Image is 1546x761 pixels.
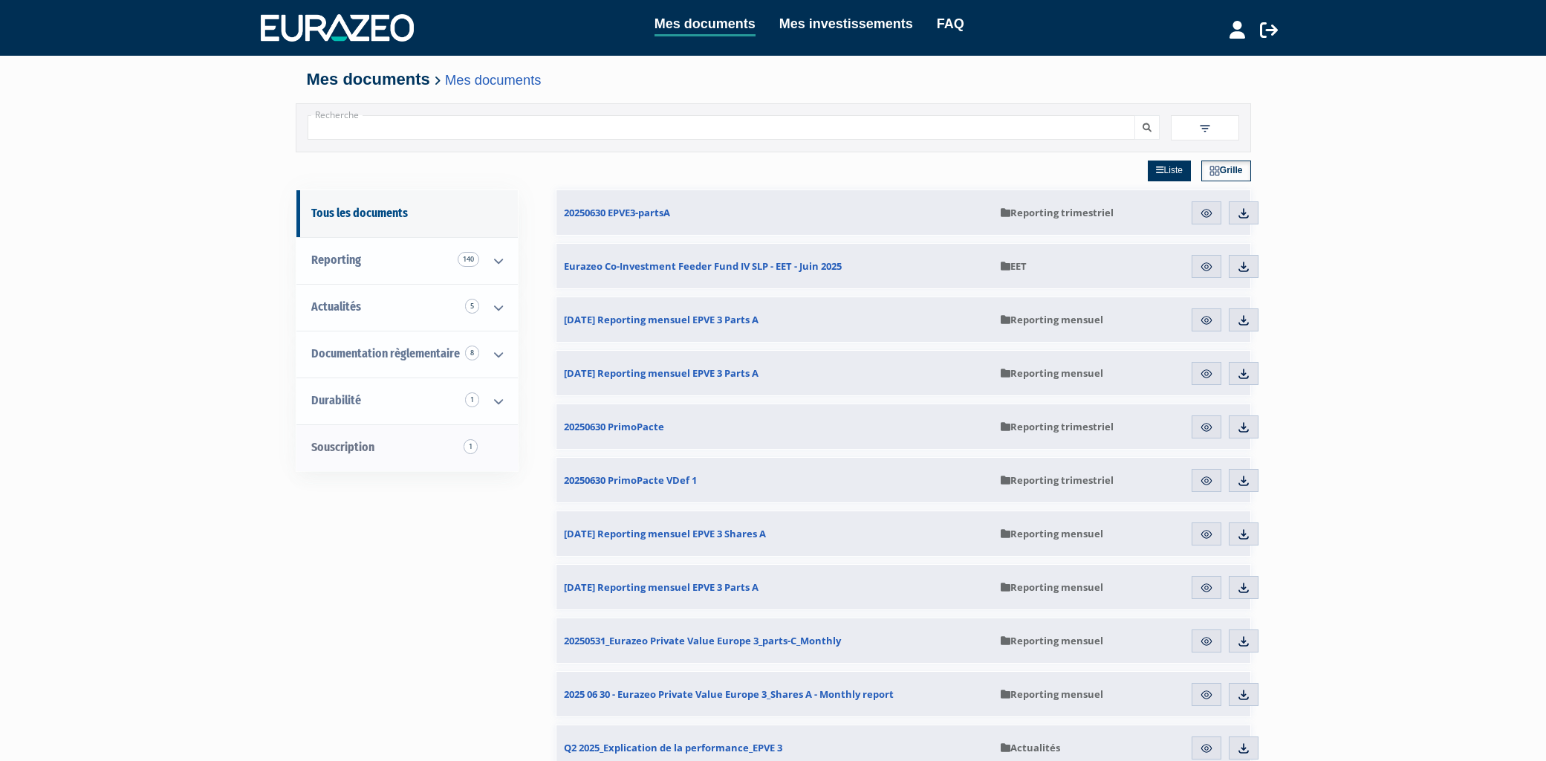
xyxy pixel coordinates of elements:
[1001,366,1103,380] span: Reporting mensuel
[1237,367,1250,380] img: download.svg
[1001,634,1103,647] span: Reporting mensuel
[564,527,766,540] span: [DATE] Reporting mensuel EPVE 3 Shares A
[1001,313,1103,326] span: Reporting mensuel
[464,439,478,454] span: 1
[1200,207,1213,220] img: eye.svg
[1237,528,1250,541] img: download.svg
[1237,688,1250,702] img: download.svg
[556,297,993,342] a: [DATE] Reporting mensuel EPVE 3 Parts A
[1001,741,1060,754] span: Actualités
[296,190,518,237] a: Tous les documents
[1001,687,1103,701] span: Reporting mensuel
[1200,421,1213,434] img: eye.svg
[564,580,759,594] span: [DATE] Reporting mensuel EPVE 3 Parts A
[564,687,894,701] span: 2025 06 30 - Eurazeo Private Value Europe 3_Shares A - Monthly report
[261,14,414,41] img: 1732889491-logotype_eurazeo_blanc_rvb.png
[311,393,361,407] span: Durabilité
[1201,161,1251,181] a: Grille
[311,253,361,267] span: Reporting
[1001,206,1114,219] span: Reporting trimestriel
[1200,528,1213,541] img: eye.svg
[564,634,841,647] span: 20250531_Eurazeo Private Value Europe 3_parts-C_Monthly
[465,346,479,360] span: 8
[556,458,993,502] a: 20250630 PrimoPacte VDef 1
[564,366,759,380] span: [DATE] Reporting mensuel EPVE 3 Parts A
[1200,688,1213,702] img: eye.svg
[556,511,993,556] a: [DATE] Reporting mensuel EPVE 3 Shares A
[1001,580,1103,594] span: Reporting mensuel
[296,237,518,284] a: Reporting 140
[311,299,361,314] span: Actualités
[556,351,993,395] a: [DATE] Reporting mensuel EPVE 3 Parts A
[1198,122,1212,135] img: filter.svg
[1209,166,1220,176] img: grid.svg
[1200,635,1213,648] img: eye.svg
[564,741,782,754] span: Q2 2025_Explication de la performance_EPVE 3
[1237,314,1250,327] img: download.svg
[556,404,993,449] a: 20250630 PrimoPacte
[296,378,518,424] a: Durabilité 1
[1237,207,1250,220] img: download.svg
[1001,527,1103,540] span: Reporting mensuel
[308,115,1135,140] input: Recherche
[307,71,1240,88] h4: Mes documents
[1237,742,1250,755] img: download.svg
[465,299,479,314] span: 5
[1148,161,1191,181] a: Liste
[564,259,842,273] span: Eurazeo Co-Investment Feeder Fund IV SLP - EET - Juin 2025
[564,206,670,219] span: 20250630 EPVE3-partsA
[1200,742,1213,755] img: eye.svg
[937,13,964,34] a: FAQ
[556,618,993,663] a: 20250531_Eurazeo Private Value Europe 3_parts-C_Monthly
[556,190,993,235] a: 20250630 EPVE3-partsA
[1237,581,1250,595] img: download.svg
[296,331,518,378] a: Documentation règlementaire 8
[311,346,460,360] span: Documentation règlementaire
[1001,420,1114,433] span: Reporting trimestriel
[458,252,479,267] span: 140
[296,284,518,331] a: Actualités 5
[1200,581,1213,595] img: eye.svg
[1001,473,1114,487] span: Reporting trimestriel
[1237,421,1250,434] img: download.svg
[296,424,518,471] a: Souscription1
[779,13,913,34] a: Mes investissements
[564,473,697,487] span: 20250630 PrimoPacte VDef 1
[556,244,993,288] a: Eurazeo Co-Investment Feeder Fund IV SLP - EET - Juin 2025
[655,13,756,36] a: Mes documents
[556,672,993,716] a: 2025 06 30 - Eurazeo Private Value Europe 3_Shares A - Monthly report
[465,392,479,407] span: 1
[1200,367,1213,380] img: eye.svg
[445,72,541,88] a: Mes documents
[1237,635,1250,648] img: download.svg
[1200,474,1213,488] img: eye.svg
[564,313,759,326] span: [DATE] Reporting mensuel EPVE 3 Parts A
[1237,474,1250,488] img: download.svg
[564,420,664,433] span: 20250630 PrimoPacte
[311,440,374,454] span: Souscription
[1001,259,1027,273] span: EET
[556,565,993,609] a: [DATE] Reporting mensuel EPVE 3 Parts A
[1237,260,1250,273] img: download.svg
[1200,260,1213,273] img: eye.svg
[1200,314,1213,327] img: eye.svg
